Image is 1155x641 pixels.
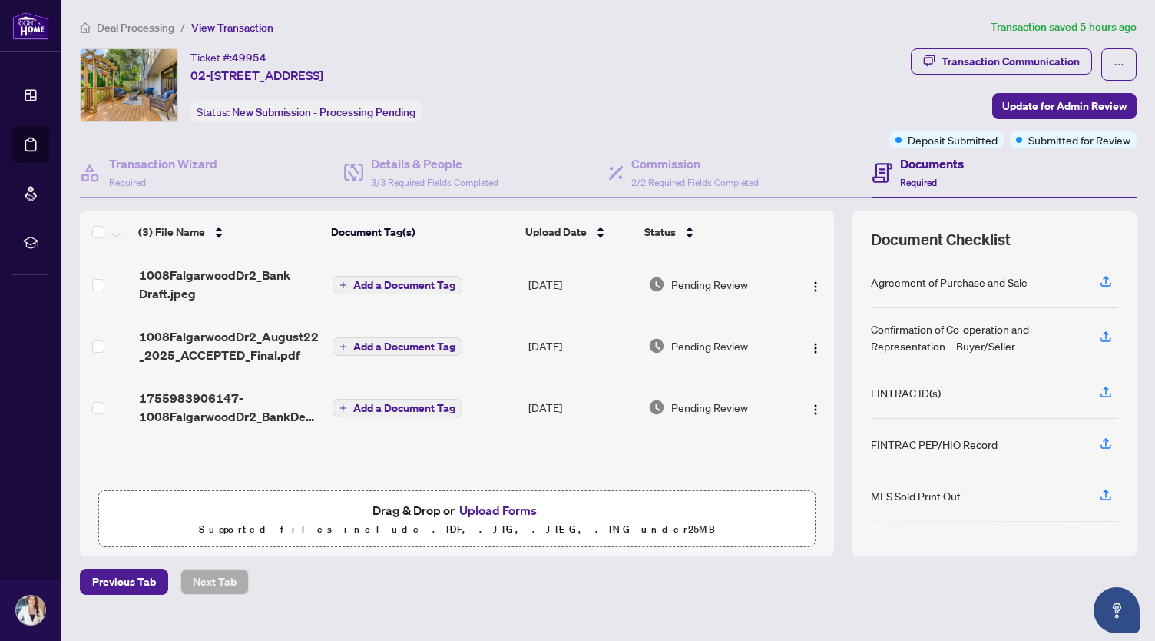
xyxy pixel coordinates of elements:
[871,384,941,401] div: FINTRAC ID(s)
[353,403,455,413] span: Add a Document Tag
[333,276,462,294] button: Add a Document Tag
[99,491,815,548] span: Drag & Drop orUpload FormsSupported files include .PDF, .JPG, .JPEG, .PNG under25MB
[371,177,498,188] span: 3/3 Required Fields Completed
[139,389,320,426] span: 1755983906147-1008FalgarwoodDr2_BankDepositReciept.jpeg
[644,224,676,241] span: Status
[333,337,462,356] button: Add a Document Tag
[339,343,347,350] span: plus
[333,337,462,357] button: Add a Document Tag
[809,342,822,354] img: Logo
[803,334,828,358] button: Logo
[339,404,347,412] span: plus
[631,154,759,173] h4: Commission
[1002,94,1127,118] span: Update for Admin Review
[908,131,998,148] span: Deposit Submitted
[333,398,462,418] button: Add a Document Tag
[92,570,156,594] span: Previous Tab
[190,101,422,122] div: Status:
[180,569,249,595] button: Next Tab
[631,177,759,188] span: 2/2 Required Fields Completed
[333,399,462,417] button: Add a Document Tag
[80,22,91,33] span: home
[139,266,320,303] span: 1008FalgarwoodDr2_Bank Draft.jpeg
[455,500,541,520] button: Upload Forms
[525,224,587,241] span: Upload Date
[371,154,498,173] h4: Details & People
[522,315,642,377] td: [DATE]
[1028,131,1130,148] span: Submitted for Review
[871,487,961,504] div: MLS Sold Print Out
[803,272,828,297] button: Logo
[109,154,217,173] h4: Transaction Wizard
[871,274,1028,291] div: Agreement of Purchase and Sale
[942,49,1080,74] div: Transaction Communication
[109,177,146,188] span: Required
[991,18,1137,36] article: Transaction saved 5 hours ago
[139,327,320,364] span: 1008FalgarwoodDr2_August22_2025_ACCEPTED_Final.pdf
[353,280,455,291] span: Add a Document Tag
[519,211,638,254] th: Upload Date
[871,229,1011,251] span: Document Checklist
[1114,59,1124,70] span: ellipsis
[16,596,45,625] img: Profile Icon
[81,49,177,121] img: IMG-W12251150_1.jpg
[809,281,822,293] img: Logo
[671,399,748,416] span: Pending Review
[871,320,1081,354] div: Confirmation of Co-operation and Representation—Buyer/Seller
[871,436,998,453] div: FINTRAC PEP/HIO Record
[108,520,806,539] p: Supported files include .PDF, .JPG, .JPEG, .PNG under 25 MB
[648,337,665,354] img: Document Status
[180,18,185,36] li: /
[671,276,748,293] span: Pending Review
[353,341,455,352] span: Add a Document Tag
[648,399,665,416] img: Document Status
[232,105,415,119] span: New Submission - Processing Pending
[900,177,937,188] span: Required
[1094,587,1140,633] button: Open asap
[900,154,964,173] h4: Documents
[97,21,174,35] span: Deal Processing
[12,12,49,40] img: logo
[803,395,828,420] button: Logo
[671,337,748,354] span: Pending Review
[522,377,642,438] td: [DATE]
[190,48,266,66] div: Ticket #:
[911,48,1092,75] button: Transaction Communication
[132,211,325,254] th: (3) File Name
[522,254,642,315] td: [DATE]
[232,51,266,65] span: 49954
[80,569,168,595] button: Previous Tab
[372,500,541,520] span: Drag & Drop or
[339,281,347,289] span: plus
[325,211,519,254] th: Document Tag(s)
[191,21,273,35] span: View Transaction
[648,276,665,293] img: Document Status
[333,275,462,295] button: Add a Document Tag
[992,93,1137,119] button: Update for Admin Review
[638,211,787,254] th: Status
[809,404,822,416] img: Logo
[190,66,323,85] span: 02-[STREET_ADDRESS]
[138,224,205,241] span: (3) File Name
